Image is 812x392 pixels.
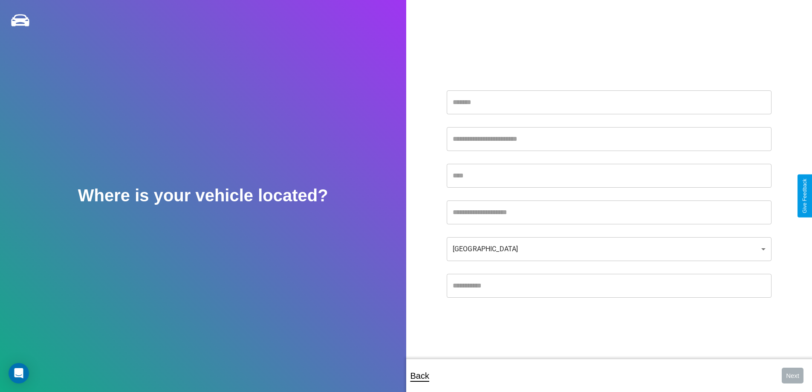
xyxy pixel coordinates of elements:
[802,179,808,213] div: Give Feedback
[9,363,29,383] div: Open Intercom Messenger
[782,368,803,383] button: Next
[447,237,772,261] div: [GEOGRAPHIC_DATA]
[410,368,429,383] p: Back
[78,186,328,205] h2: Where is your vehicle located?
